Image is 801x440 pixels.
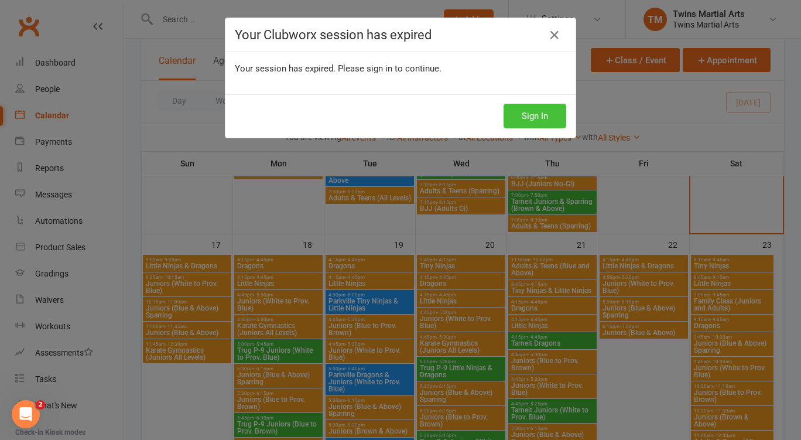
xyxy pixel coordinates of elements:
iframe: Intercom live chat [12,400,40,428]
a: Close [545,26,564,45]
span: 2 [36,400,45,410]
button: Sign In [504,104,566,128]
h4: Your Clubworx session has expired [235,28,566,42]
span: Your session has expired. Please sign in to continue. [235,63,441,74]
